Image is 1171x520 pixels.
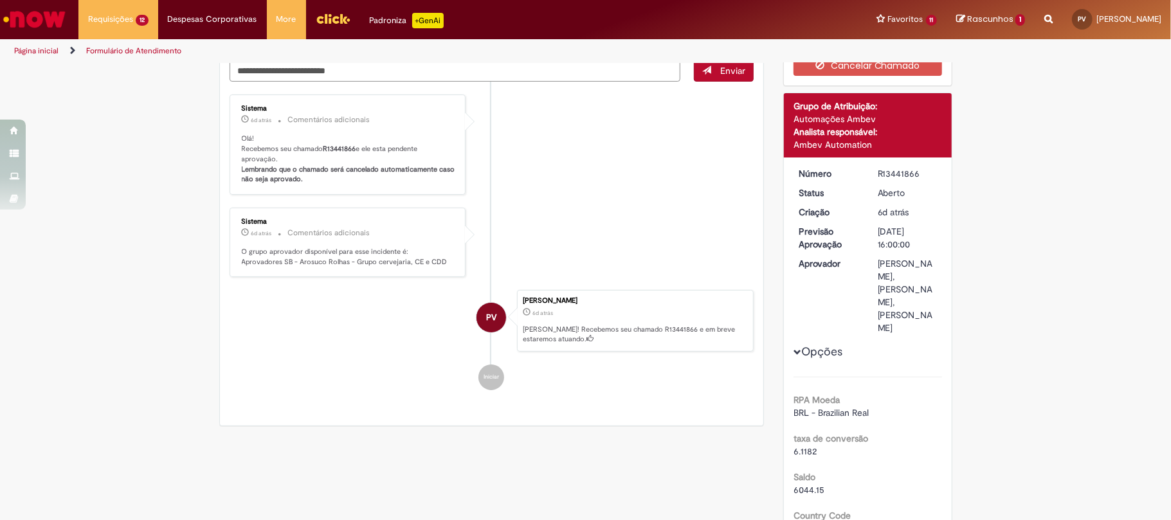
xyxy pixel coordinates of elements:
span: BRL - Brazilian Real [794,407,869,418]
span: Favoritos [888,13,923,26]
div: Analista responsável: [794,125,942,138]
dt: Número [789,167,868,180]
span: Enviar [720,65,745,76]
b: taxa de conversão [794,433,868,444]
div: Aberto [878,186,938,199]
div: Sistema [242,105,456,112]
div: Ambev Automation [794,138,942,151]
span: 6d atrás [878,206,909,218]
span: 12 [136,15,149,26]
img: ServiceNow [1,6,68,32]
span: Despesas Corporativas [168,13,257,26]
div: [PERSON_NAME], [PERSON_NAME], [PERSON_NAME] [878,257,938,334]
img: click_logo_yellow_360x200.png [316,9,350,28]
span: 1 [1015,14,1025,26]
div: [PERSON_NAME] [523,297,747,305]
div: 23/08/2025 14:32:10 [878,206,938,219]
b: RPA Moeda [794,394,840,406]
dt: Previsão Aprovação [789,225,868,251]
div: Sistema [242,218,456,226]
p: Olá! Recebemos seu chamado e ele esta pendente aprovação. [242,134,456,184]
button: Enviar [694,60,754,82]
time: 23/08/2025 11:32:21 [251,116,272,124]
span: Requisições [88,13,133,26]
small: Comentários adicionais [288,228,370,238]
ul: Histórico de tíquete [230,82,754,403]
span: 6d atrás [532,309,553,317]
span: 6d atrás [251,116,272,124]
dt: Aprovador [789,257,868,270]
span: 11 [926,15,938,26]
div: Padroniza [370,13,444,28]
div: Automações Ambev [794,112,942,125]
textarea: Digite sua mensagem aqui... [230,60,681,82]
span: [PERSON_NAME] [1096,13,1161,24]
span: More [277,13,296,26]
time: 23/08/2025 11:32:10 [532,309,553,317]
span: 6d atrás [251,229,272,237]
span: Rascunhos [967,13,1013,25]
time: 23/08/2025 11:32:10 [878,206,909,218]
span: 6.1182 [794,445,817,457]
div: Patricia De Nazare Almeida Valente [477,303,506,332]
ul: Trilhas de página [10,39,771,63]
a: Página inicial [14,46,59,56]
time: 23/08/2025 11:32:17 [251,229,272,237]
p: [PERSON_NAME]! Recebemos seu chamado R13441866 e em breve estaremos atuando. [523,325,747,345]
p: +GenAi [412,13,444,28]
div: [DATE] 16:00:00 [878,225,938,251]
span: 6044.15 [794,484,824,496]
div: R13441866 [878,167,938,180]
span: PV [1078,15,1087,23]
li: Patricia De Nazare Almeida Valente [230,290,754,352]
p: O grupo aprovador disponível para esse incidente é: Aprovadores SB - Arosuco Rolhas - Grupo cerve... [242,247,456,267]
dt: Criação [789,206,868,219]
span: PV [486,302,496,333]
a: Rascunhos [956,13,1025,26]
b: Lembrando que o chamado será cancelado automaticamente caso não seja aprovado. [242,165,457,184]
div: Grupo de Atribuição: [794,100,942,112]
b: R13441866 [323,144,356,154]
a: Formulário de Atendimento [86,46,181,56]
dt: Status [789,186,868,199]
button: Cancelar Chamado [794,55,942,76]
small: Comentários adicionais [288,114,370,125]
b: Saldo [794,471,815,483]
